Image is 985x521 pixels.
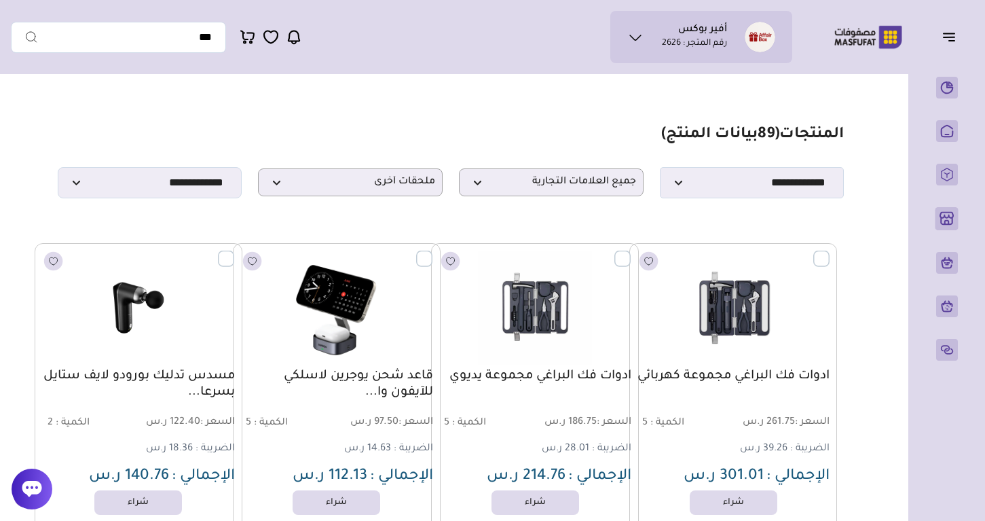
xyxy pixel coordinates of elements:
span: 301.01 ر.س [684,469,764,485]
span: 5 [246,418,251,429]
a: ادوات فك البراغي مجموعة يديوي [439,368,631,384]
span: الكمية : [254,418,288,429]
a: شراء [293,490,380,515]
span: ( بيانات المنتج) [661,127,779,143]
a: شراء [94,490,182,515]
span: جميع العلامات التجارية [466,176,636,189]
span: 18.36 ر.س [146,444,193,454]
img: Logo [825,24,912,50]
span: 112.13 ر.س [293,469,367,485]
span: 39.26 ر.س [740,444,787,454]
span: الإجمالي : [172,469,235,485]
span: 28.01 ر.س [542,444,589,454]
img: 2025-07-15-687672f93d8f5.png [43,251,234,365]
span: الإجمالي : [766,469,830,485]
img: ماجد العنزي [745,22,775,52]
span: 2 [48,418,53,429]
a: مسدس تدليك بورودو لايف ستايل بسرعا... [42,368,235,401]
img: 20250907153039769763.png [241,251,432,365]
span: 122.40 ر.س [140,416,235,429]
span: الكمية : [650,418,684,429]
span: الإجمالي : [370,469,433,485]
span: 261.75 ر.س [735,416,830,429]
span: السعر : [597,417,631,428]
p: جميع العلامات التجارية [459,168,644,196]
span: السعر : [200,417,235,428]
span: الضريبة : [790,444,830,454]
p: رقم المتجر : 2626 [662,37,727,51]
img: 20250918220842979466.png [439,251,631,365]
h1: المنتجات [661,126,844,145]
span: 140.76 ر.س [89,469,169,485]
img: 20250918220852272574.png [637,251,829,365]
a: شراء [690,490,777,515]
span: الضريبة : [196,444,235,454]
span: الضريبة : [592,444,631,454]
span: 14.63 ر.س [344,444,391,454]
span: الكمية : [56,418,90,429]
span: الكمية : [452,418,486,429]
span: الإجمالي : [568,469,631,485]
span: 5 [444,418,449,429]
span: 97.50 ر.س [338,416,433,429]
span: الضريبة : [394,444,433,454]
a: شراء [491,490,579,515]
span: السعر : [795,417,830,428]
a: ادوات فك البراغي مجموعة كهربائي [637,368,830,384]
p: ملحقات أخرى [258,168,443,196]
span: 214.76 ر.س [487,469,565,485]
a: قاعد شحن يوجرين لاسلكي للآيفون وا... [240,368,433,401]
h1: أفير بوكس [678,24,727,37]
span: 89 [758,127,775,143]
span: 5 [642,418,648,429]
span: 186.75 ر.س [536,416,631,429]
span: ملحقات أخرى [265,176,435,189]
span: السعر : [398,417,433,428]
